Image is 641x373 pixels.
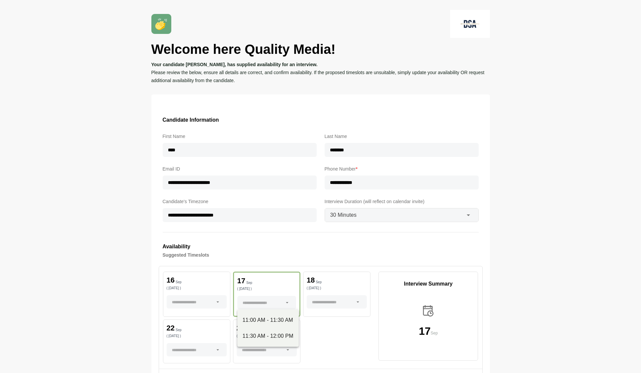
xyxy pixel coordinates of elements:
[163,251,479,259] h4: Suggested Timeslots
[450,10,490,38] img: logo
[163,116,479,124] h3: Candidate Information
[330,211,357,219] span: 30 Minutes
[431,330,438,336] p: Sep
[246,281,252,285] p: Sep
[316,281,322,284] p: Sep
[237,334,297,338] p: ( [DATE] )
[237,277,245,285] p: 17
[151,68,490,84] p: Please review the below, ensure all details are correct, and confirm availability. If the propose...
[163,197,317,205] label: Candidate's Timezone
[325,132,479,140] label: Last Name
[163,132,317,140] label: First Name
[176,281,182,284] p: Sep
[167,287,227,290] p: ( [DATE] )
[151,41,490,58] h1: Welcome here Quality Media!
[151,61,490,68] p: Your candidate [PERSON_NAME], has supplied availability for an interview.
[167,277,175,284] p: 16
[237,287,296,291] p: ( [DATE] )
[325,197,479,205] label: Interview Duration (will reflect on calendar invite)
[176,328,182,332] p: Sep
[307,287,367,290] p: ( [DATE] )
[419,326,431,336] p: 17
[246,328,252,332] p: Sep
[237,324,245,332] p: 23
[325,165,479,173] label: Phone Number
[421,304,435,318] img: calender
[167,334,227,338] p: ( [DATE] )
[379,280,478,288] p: Interview Summary
[163,242,479,251] h3: Availability
[163,165,317,173] label: Email ID
[307,277,315,284] p: 18
[167,324,175,332] p: 22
